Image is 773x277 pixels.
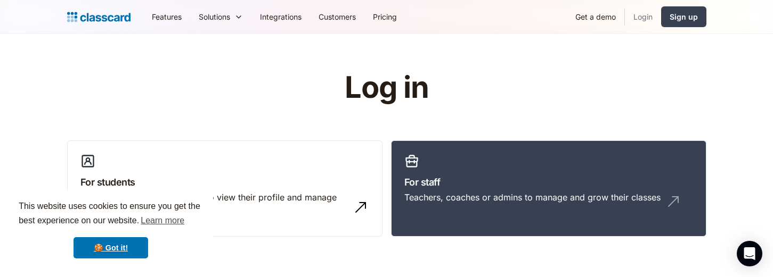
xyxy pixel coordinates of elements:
[310,5,364,29] a: Customers
[74,237,148,258] a: dismiss cookie message
[404,175,693,189] h3: For staff
[404,191,661,203] div: Teachers, coaches or admins to manage and grow their classes
[9,190,213,268] div: cookieconsent
[364,5,405,29] a: Pricing
[567,5,624,29] a: Get a demo
[391,140,706,237] a: For staffTeachers, coaches or admins to manage and grow their classes
[67,140,383,237] a: For studentsStudents, parents or guardians to view their profile and manage bookings
[199,11,230,22] div: Solutions
[80,175,369,189] h3: For students
[661,6,706,27] a: Sign up
[670,11,698,22] div: Sign up
[217,71,556,104] h1: Log in
[190,5,251,29] div: Solutions
[67,10,131,24] a: Logo
[139,213,186,229] a: learn more about cookies
[251,5,310,29] a: Integrations
[737,241,762,266] div: Open Intercom Messenger
[80,191,348,215] div: Students, parents or guardians to view their profile and manage bookings
[143,5,190,29] a: Features
[625,5,661,29] a: Login
[19,200,203,229] span: This website uses cookies to ensure you get the best experience on our website.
